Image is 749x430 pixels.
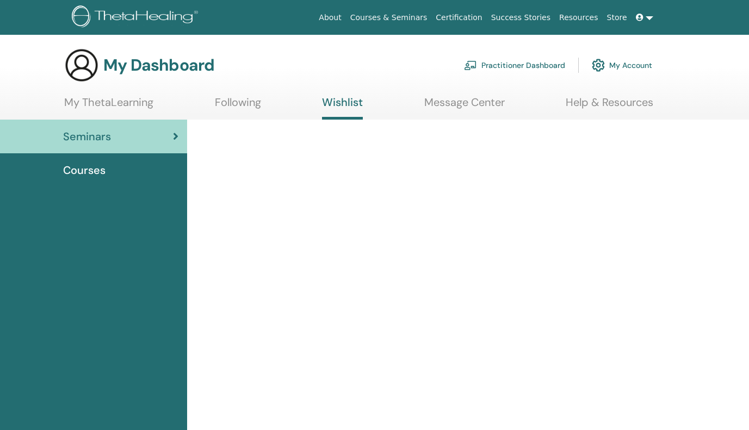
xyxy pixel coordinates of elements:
a: Certification [431,8,486,28]
span: Seminars [63,128,111,145]
a: Practitioner Dashboard [464,53,565,77]
a: Help & Resources [566,96,653,117]
a: Resources [555,8,603,28]
h3: My Dashboard [103,55,214,75]
a: About [314,8,345,28]
a: Courses & Seminars [346,8,432,28]
a: My Account [592,53,652,77]
span: Courses [63,162,106,178]
img: generic-user-icon.jpg [64,48,99,83]
a: My ThetaLearning [64,96,153,117]
img: cog.svg [592,56,605,74]
a: Message Center [424,96,505,117]
a: Wishlist [322,96,363,120]
a: Following [215,96,261,117]
a: Store [603,8,632,28]
img: chalkboard-teacher.svg [464,60,477,70]
img: logo.png [72,5,202,30]
a: Success Stories [487,8,555,28]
